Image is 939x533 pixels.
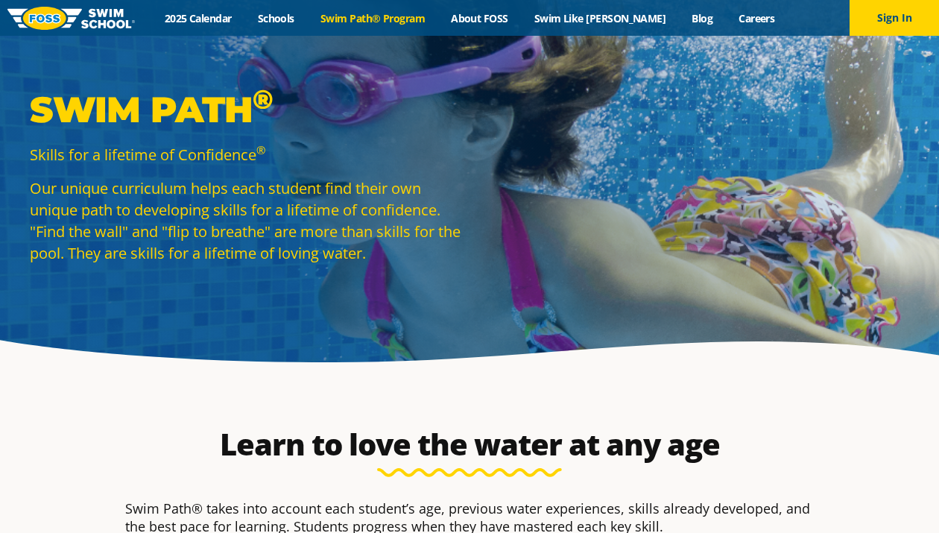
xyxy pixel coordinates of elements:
a: Schools [244,11,307,25]
a: 2025 Calendar [151,11,244,25]
p: Swim Path [30,87,462,132]
p: Skills for a lifetime of Confidence [30,144,462,165]
p: Our unique curriculum helps each student find their own unique path to developing skills for a li... [30,177,462,264]
a: Careers [726,11,788,25]
a: Swim Path® Program [307,11,437,25]
sup: ® [253,83,273,116]
sup: ® [256,142,265,157]
a: Swim Like [PERSON_NAME] [521,11,679,25]
a: About FOSS [438,11,522,25]
img: FOSS Swim School Logo [7,7,135,30]
a: Blog [679,11,726,25]
h2: Learn to love the water at any age [118,426,821,462]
